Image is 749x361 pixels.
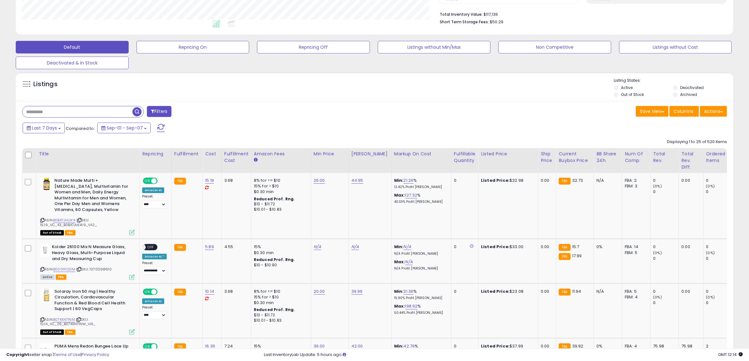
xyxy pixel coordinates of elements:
[264,352,743,358] div: Last InventoryLab Update: 5 hours ago.
[481,151,535,157] div: Listed Price
[653,178,679,183] div: 0
[669,106,699,117] button: Columns
[351,244,359,250] a: N/A
[394,266,446,271] p: N/A Profit [PERSON_NAME]
[405,192,417,198] a: 127.32
[254,183,306,189] div: 15% for > $10
[205,244,214,250] a: 5.89
[625,289,646,294] div: FBA: 5
[596,178,617,183] div: N/A
[40,244,135,279] div: ASIN:
[142,194,167,208] div: Preset:
[454,244,473,250] div: 0
[706,295,715,300] small: (0%)
[559,244,570,251] small: FBA
[137,41,249,53] button: Repricing On
[254,307,295,312] b: Reduced Prof. Rng.
[596,289,617,294] div: N/A
[16,57,129,69] button: Deactivated & In Stock
[254,318,306,323] div: $10.01 - $10.83
[706,184,715,189] small: (0%)
[40,317,96,326] span: | SKU: 10.14_VC_26_B07KKN71NM_VA1_
[681,178,698,183] div: 0.00
[481,289,533,294] div: $23.08
[706,178,732,183] div: 0
[405,259,413,265] a: N/A
[142,254,167,259] div: Amazon AI *
[52,244,128,263] b: Kolder 26100 Mix N Measure Glass, Heavy Glass, Multi-Purpose Liquid and Dry Measuring Cup
[54,289,131,314] b: Solaray Iron 50 mg | Healthy Circulation, Cardiovascular Function & Red Blood Cell Health Support...
[97,123,151,133] button: Sep-01 - Sep-07
[681,289,698,294] div: 0.00
[142,298,164,304] div: Amazon AI
[254,300,306,306] div: $0.30 min
[394,177,404,183] b: Min:
[653,295,662,300] small: (0%)
[680,92,697,97] label: Archived
[706,189,732,195] div: 0
[39,151,137,157] div: Title
[404,288,414,295] a: 31.36
[481,244,510,250] b: Listed Price:
[205,177,214,184] a: 15.19
[33,80,58,89] h5: Listings
[394,303,446,315] div: %
[541,289,551,294] div: 0.00
[700,106,727,117] button: Actions
[404,177,414,184] a: 21.26
[706,256,732,261] div: 0
[40,218,97,227] span: | SKU: 15.19_VC_43_B0BX7JHLW9_VA2_
[40,178,53,190] img: 41a-n0m9XiL._SL40_.jpg
[625,151,648,164] div: Num of Comp.
[40,244,50,257] img: 31DQ4cL9RgL._SL40_.jpg
[81,352,109,358] a: Privacy Policy
[147,106,171,117] button: Filters
[625,294,646,300] div: FBM: 4
[107,125,143,131] span: Sep-01 - Sep-07
[440,12,483,17] b: Total Inventory Value:
[254,202,306,207] div: $10 - $11.72
[40,289,135,334] div: ASIN:
[394,296,446,300] p: 15.90% Profit [PERSON_NAME]
[596,244,617,250] div: 0%
[314,177,325,184] a: 26.00
[378,41,491,53] button: Listings without Min/Max
[440,10,722,18] li: $117,136
[142,261,167,275] div: Preset:
[314,244,321,250] a: N/A
[254,189,306,195] div: $0.30 min
[481,177,510,183] b: Listed Price:
[224,289,246,294] div: 3.68
[454,151,476,164] div: Fulfillable Quantity
[559,253,570,260] small: FBA
[394,259,405,265] b: Max:
[572,177,583,183] span: 32.73
[614,78,733,84] p: Listing States:
[404,244,411,250] a: N/A
[621,85,633,90] label: Active
[174,289,186,296] small: FBA
[394,192,405,198] b: Max:
[65,330,75,335] span: FBA
[254,178,306,183] div: 8% for <= $10
[625,178,646,183] div: FBA: 2
[254,151,308,157] div: Amazon Fees
[625,244,646,250] div: FBA: 14
[32,125,57,131] span: Last 7 Days
[706,250,715,255] small: (0%)
[53,267,75,272] a: B000I1V2GM
[205,288,214,295] a: 10.14
[257,41,370,53] button: Repricing Off
[454,178,473,183] div: 0
[23,123,65,133] button: Last 7 Days
[498,41,611,53] button: Non Competitive
[174,151,200,157] div: Fulfillment
[254,244,306,250] div: 15%
[653,184,662,189] small: (0%)
[157,289,167,294] span: OFF
[254,157,258,163] small: Amazon Fees.
[394,303,405,309] b: Max:
[621,92,644,97] label: Out of Stock
[718,352,743,358] span: 2025-09-15 12:14 GMT
[254,207,306,212] div: $10.01 - $10.83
